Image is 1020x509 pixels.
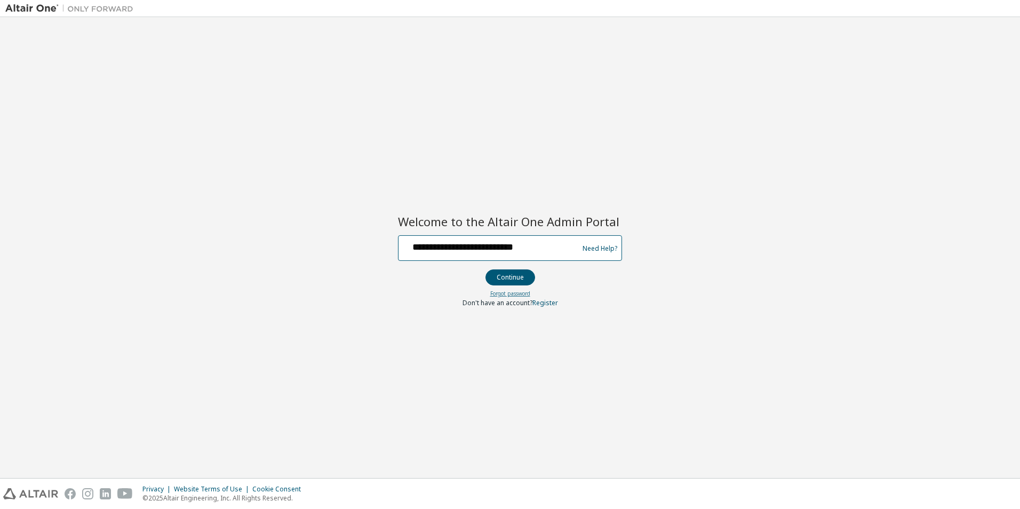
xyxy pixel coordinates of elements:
img: facebook.svg [65,488,76,499]
div: Website Terms of Use [174,485,252,494]
h2: Welcome to the Altair One Admin Portal [398,214,622,229]
button: Continue [485,269,535,285]
img: altair_logo.svg [3,488,58,499]
div: Cookie Consent [252,485,307,494]
div: Privacy [142,485,174,494]
img: instagram.svg [82,488,93,499]
img: youtube.svg [117,488,133,499]
span: Don't have an account? [463,298,532,307]
img: Altair One [5,3,139,14]
a: Register [532,298,558,307]
a: Forgot password [490,290,530,297]
a: Need Help? [583,248,617,249]
p: © 2025 Altair Engineering, Inc. All Rights Reserved. [142,494,307,503]
img: linkedin.svg [100,488,111,499]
